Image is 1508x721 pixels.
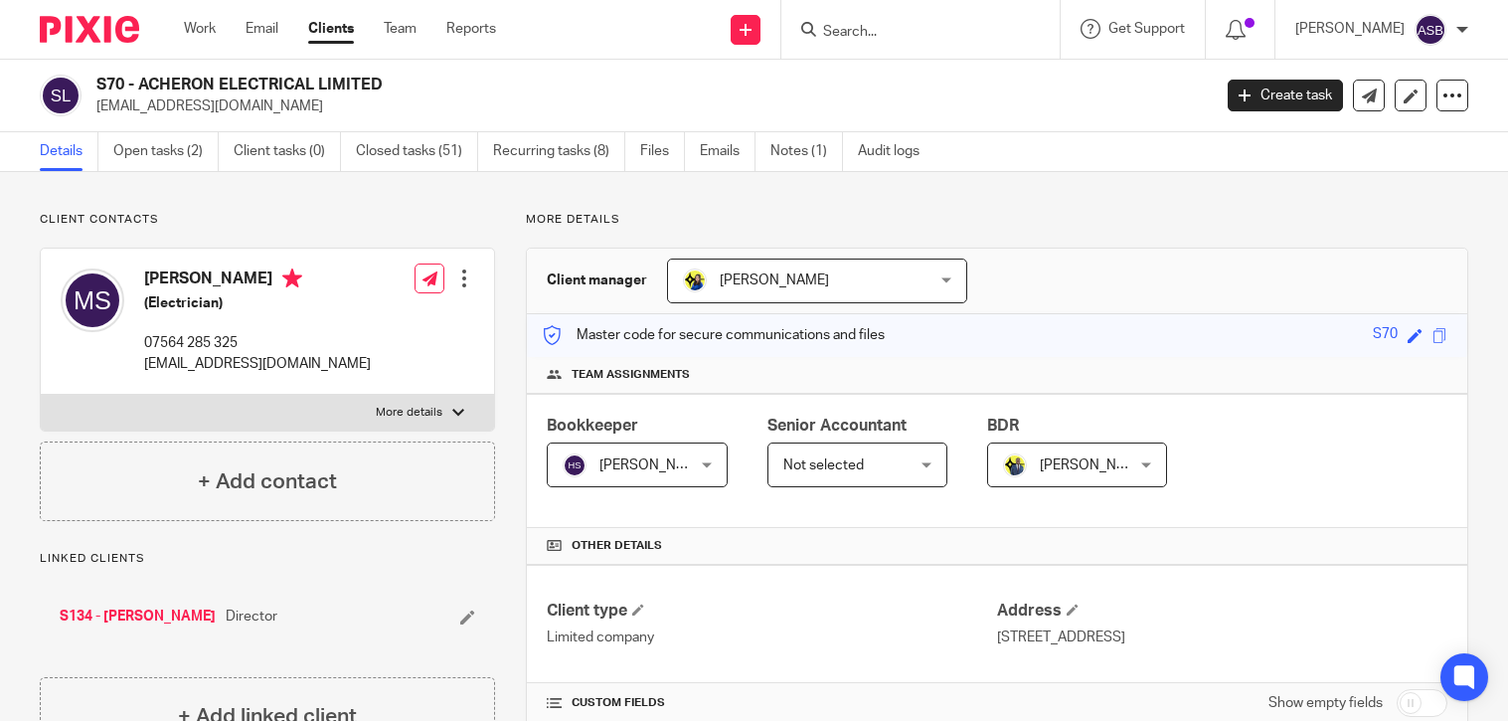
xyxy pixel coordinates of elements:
[640,132,685,171] a: Files
[376,405,442,421] p: More details
[563,453,586,477] img: svg%3E
[61,269,124,332] img: svg%3E
[542,325,885,345] p: Master code for secure communications and files
[144,354,371,374] p: [EMAIL_ADDRESS][DOMAIN_NAME]
[547,628,997,647] p: Limited company
[40,16,139,43] img: Pixie
[572,538,662,554] span: Other details
[40,212,495,228] p: Client contacts
[282,269,302,288] i: Primary
[547,601,997,622] h4: Client type
[40,132,98,171] a: Details
[997,628,1447,647] p: [STREET_ADDRESS]
[246,19,278,39] a: Email
[770,132,843,171] a: Notes (1)
[1295,19,1405,39] p: [PERSON_NAME]
[700,132,755,171] a: Emails
[1003,453,1027,477] img: Dennis-Starbridge.jpg
[783,458,864,472] span: Not selected
[821,24,1000,42] input: Search
[60,607,216,627] a: S134 - [PERSON_NAME]
[987,418,1019,434] span: BDR
[198,466,337,497] h4: + Add contact
[1373,324,1398,347] div: S70
[858,132,934,171] a: Audit logs
[547,418,638,434] span: Bookkeeper
[526,212,1468,228] p: More details
[226,607,277,627] span: Director
[1108,22,1185,36] span: Get Support
[547,270,647,290] h3: Client manager
[493,132,625,171] a: Recurring tasks (8)
[144,269,371,293] h4: [PERSON_NAME]
[113,132,219,171] a: Open tasks (2)
[96,96,1198,116] p: [EMAIL_ADDRESS][DOMAIN_NAME]
[308,19,354,39] a: Clients
[356,132,478,171] a: Closed tasks (51)
[720,273,829,287] span: [PERSON_NAME]
[599,458,709,472] span: [PERSON_NAME]
[234,132,341,171] a: Client tasks (0)
[144,333,371,353] p: 07564 285 325
[1415,14,1446,46] img: svg%3E
[40,75,82,116] img: svg%3E
[767,418,907,434] span: Senior Accountant
[1268,693,1383,713] label: Show empty fields
[384,19,417,39] a: Team
[1228,80,1343,111] a: Create task
[997,601,1447,622] h4: Address
[144,293,371,313] h5: (Electrician)
[1040,458,1149,472] span: [PERSON_NAME]
[184,19,216,39] a: Work
[547,695,997,711] h4: CUSTOM FIELDS
[446,19,496,39] a: Reports
[683,269,707,292] img: Bobo-Starbridge%201.jpg
[40,551,495,567] p: Linked clients
[96,75,977,95] h2: S70 - ACHERON ELECTRICAL LIMITED
[572,367,690,383] span: Team assignments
